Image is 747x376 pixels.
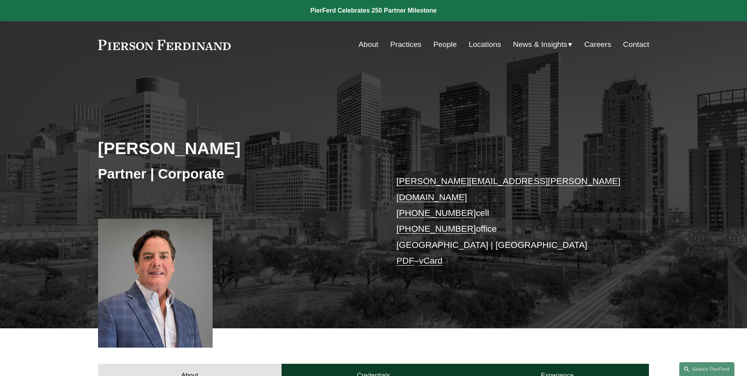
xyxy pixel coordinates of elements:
[397,173,626,269] p: cell office [GEOGRAPHIC_DATA] | [GEOGRAPHIC_DATA] –
[359,37,378,52] a: About
[397,256,414,266] a: PDF
[397,224,476,234] a: [PHONE_NUMBER]
[513,38,567,52] span: News & Insights
[433,37,457,52] a: People
[623,37,649,52] a: Contact
[679,362,734,376] a: Search this site
[584,37,611,52] a: Careers
[98,138,374,158] h2: [PERSON_NAME]
[390,37,421,52] a: Practices
[419,256,443,266] a: vCard
[469,37,501,52] a: Locations
[513,37,573,52] a: folder dropdown
[397,176,621,202] a: [PERSON_NAME][EMAIL_ADDRESS][PERSON_NAME][DOMAIN_NAME]
[98,165,374,182] h3: Partner | Corporate
[397,208,476,218] a: [PHONE_NUMBER]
